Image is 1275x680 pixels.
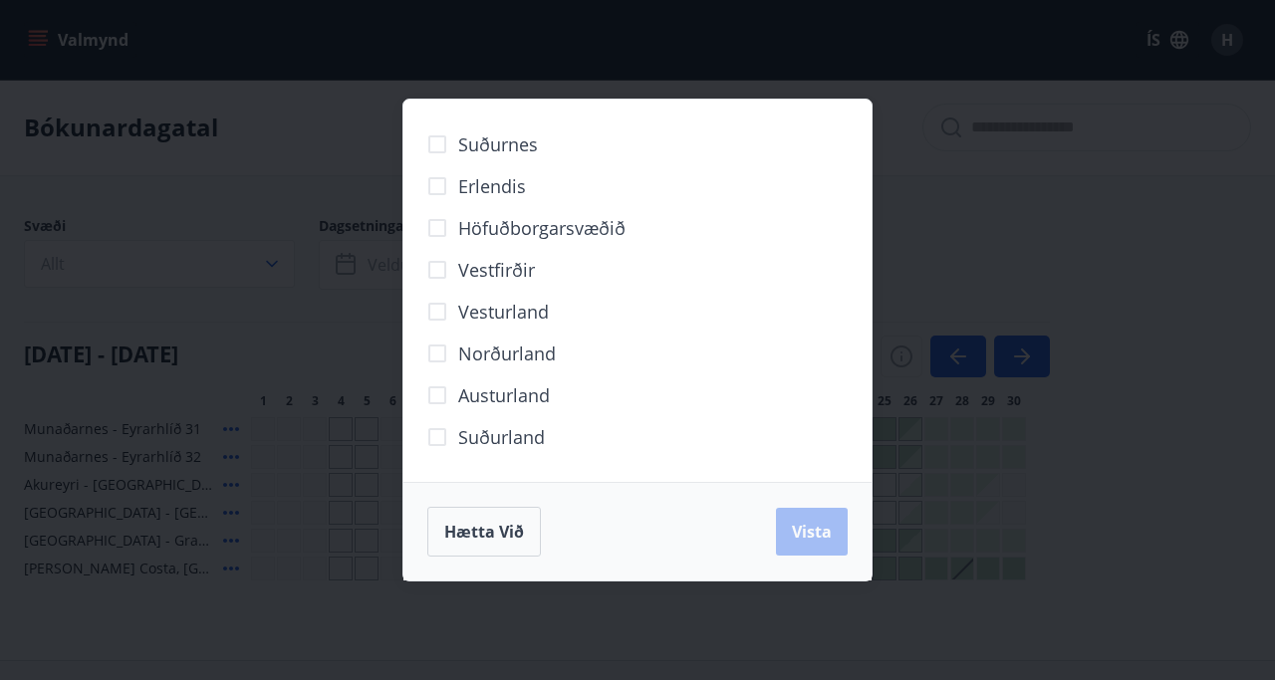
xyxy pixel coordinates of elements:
[458,299,549,325] span: Vesturland
[458,340,556,366] span: Norðurland
[444,521,524,543] span: Hætta við
[458,215,626,241] span: Höfuðborgarsvæðið
[458,382,550,408] span: Austurland
[458,424,545,450] span: Suðurland
[427,507,541,557] button: Hætta við
[458,131,538,157] span: Suðurnes
[458,257,535,283] span: Vestfirðir
[458,173,526,199] span: Erlendis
